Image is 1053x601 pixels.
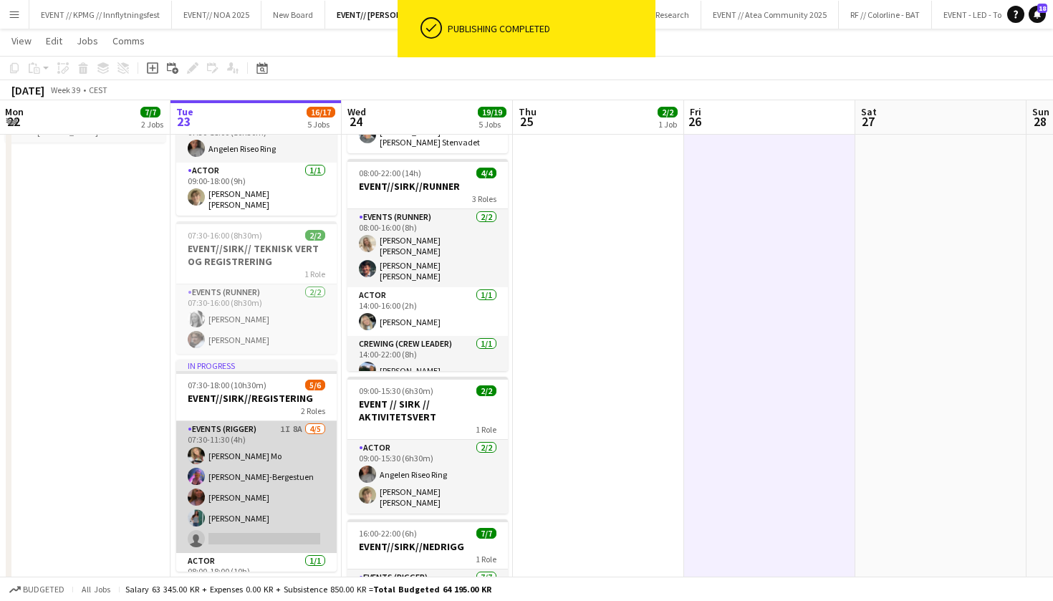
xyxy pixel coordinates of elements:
[11,34,32,47] span: View
[861,105,877,118] span: Sat
[345,113,366,130] span: 24
[1030,113,1049,130] span: 28
[307,119,335,130] div: 5 Jobs
[658,119,677,130] div: 1 Job
[47,85,83,95] span: Week 39
[172,1,261,29] button: EVENT// NOA 2025
[347,287,508,336] app-card-role: Actor1/114:00-16:00 (2h)[PERSON_NAME]
[176,360,337,371] div: In progress
[347,540,508,553] h3: EVENT//SIRK//NEDRIGG
[476,528,496,539] span: 7/7
[1029,6,1046,23] a: 18
[839,1,932,29] button: RF // Colorline - BAT
[1037,4,1047,13] span: 18
[347,377,508,514] app-job-card: 09:00-15:30 (6h30m)2/2EVENT // SIRK // AKTIVITETSVERT1 RoleActor2/209:00-15:30 (6h30m)Angelen Ris...
[176,284,337,354] app-card-role: Events (Runner)2/207:30-16:00 (8h30m)[PERSON_NAME][PERSON_NAME]
[23,585,64,595] span: Budgeted
[479,119,506,130] div: 5 Jobs
[347,105,366,118] span: Wed
[301,405,325,416] span: 2 Roles
[347,180,508,193] h3: EVENT//SIRK//RUNNER
[305,380,325,390] span: 5/6
[347,159,508,371] app-job-card: 08:00-22:00 (14h)4/4EVENT//SIRK//RUNNER3 RolesEvents (Runner)2/208:00-16:00 (8h)[PERSON_NAME] [PE...
[859,113,877,130] span: 27
[89,85,107,95] div: CEST
[476,424,496,435] span: 1 Role
[373,584,491,595] span: Total Budgeted 64 195.00 KR
[516,113,537,130] span: 25
[478,107,506,117] span: 19/19
[6,32,37,50] a: View
[932,1,1021,29] button: EVENT - LED - Toro
[658,107,678,117] span: 2/2
[176,392,337,405] h3: EVENT//SIRK//REGISTERING
[448,22,650,35] div: Publishing completed
[359,528,417,539] span: 16:00-22:00 (6h)
[347,209,508,287] app-card-role: Events (Runner)2/208:00-16:00 (8h)[PERSON_NAME] [PERSON_NAME][PERSON_NAME] [PERSON_NAME]
[519,105,537,118] span: Thu
[307,107,335,117] span: 16/17
[107,32,150,50] a: Comms
[5,105,24,118] span: Mon
[347,440,508,514] app-card-role: Actor2/209:00-15:30 (6h30m)Angelen Riseo Ring[PERSON_NAME] [PERSON_NAME]
[305,230,325,241] span: 2/2
[701,1,839,29] button: EVENT // Atea Community 2025
[174,113,193,130] span: 23
[29,1,172,29] button: EVENT // KPMG // Innflytningsfest
[188,230,262,241] span: 07:30-16:00 (8h30m)
[140,107,160,117] span: 7/7
[40,32,68,50] a: Edit
[7,582,67,597] button: Budgeted
[141,119,163,130] div: 2 Jobs
[176,242,337,268] h3: EVENT//SIRK// TEKNISK VERT OG REGISTRERING
[476,385,496,396] span: 2/2
[359,168,421,178] span: 08:00-22:00 (14h)
[1032,105,1049,118] span: Sun
[476,554,496,564] span: 1 Role
[188,380,266,390] span: 07:30-18:00 (10h30m)
[347,336,508,385] app-card-role: Crewing (Crew Leader)1/114:00-22:00 (8h)[PERSON_NAME]
[112,34,145,47] span: Comms
[125,584,491,595] div: Salary 63 345.00 KR + Expenses 0.00 KR + Subsistence 850.00 KR =
[325,1,524,29] button: EVENT// [PERSON_NAME] [GEOGRAPHIC_DATA]
[690,105,701,118] span: Fri
[347,398,508,423] h3: EVENT // SIRK // AKTIVITETSVERT
[79,584,113,595] span: All jobs
[176,105,193,118] span: Tue
[476,168,496,178] span: 4/4
[176,360,337,572] app-job-card: In progress07:30-18:00 (10h30m)5/6EVENT//SIRK//REGISTERING2 RolesEvents (Rigger)1I8A4/507:30-11:3...
[11,83,44,97] div: [DATE]
[304,269,325,279] span: 1 Role
[472,193,496,204] span: 3 Roles
[644,1,701,29] button: Research
[176,421,337,553] app-card-role: Events (Rigger)1I8A4/507:30-11:30 (4h)[PERSON_NAME] Mo[PERSON_NAME]-Bergestuen[PERSON_NAME][PERSO...
[176,163,337,216] app-card-role: Actor1/109:00-18:00 (9h)[PERSON_NAME] [PERSON_NAME]
[176,221,337,354] app-job-card: 07:30-16:00 (8h30m)2/2EVENT//SIRK// TEKNISK VERT OG REGISTRERING1 RoleEvents (Runner)2/207:30-16:...
[71,32,104,50] a: Jobs
[77,34,98,47] span: Jobs
[46,34,62,47] span: Edit
[261,1,325,29] button: New Board
[176,114,337,163] app-card-role: Actor1/107:30-18:00 (10h30m)Angelen Riseo Ring
[359,385,433,396] span: 09:00-15:30 (6h30m)
[3,113,24,130] span: 22
[688,113,701,130] span: 26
